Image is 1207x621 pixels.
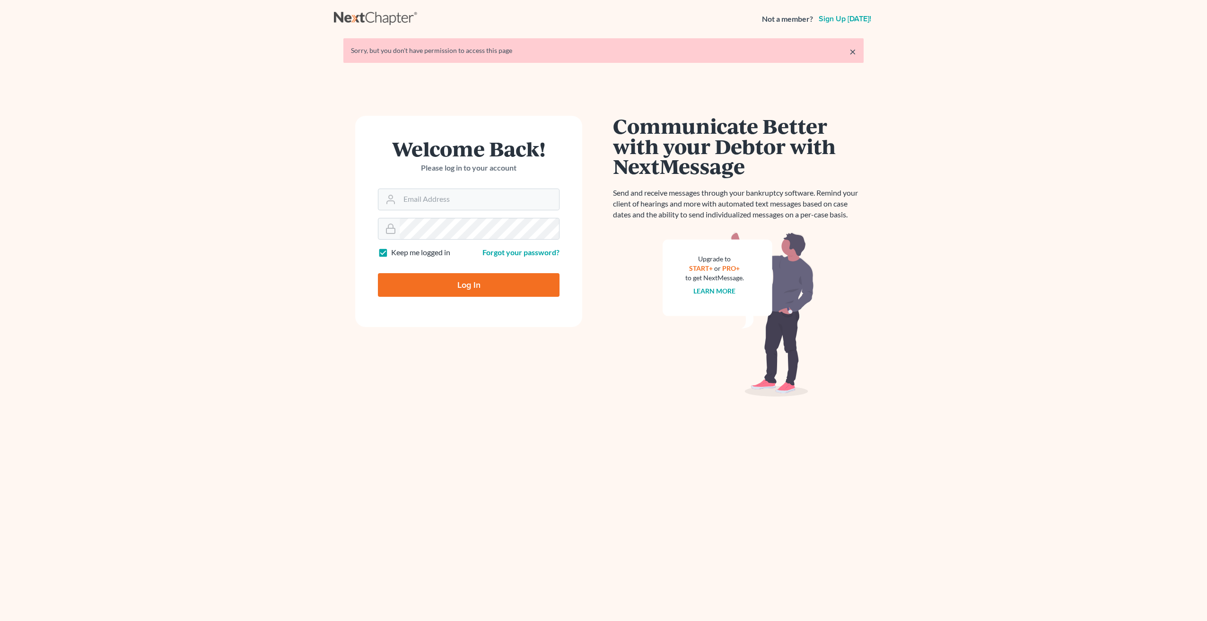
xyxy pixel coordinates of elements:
input: Email Address [400,189,559,210]
p: Send and receive messages through your bankruptcy software. Remind your client of hearings and mo... [613,188,864,220]
a: PRO+ [723,264,740,272]
h1: Communicate Better with your Debtor with NextMessage [613,116,864,176]
a: Learn more [694,287,736,295]
strong: Not a member? [762,14,813,25]
a: Sign up [DATE]! [817,15,873,23]
p: Please log in to your account [378,163,560,173]
div: Upgrade to [685,254,744,264]
a: START+ [690,264,713,272]
label: Keep me logged in [391,247,450,258]
img: nextmessage_bg-59042aed3d76b12b5cd301f8e5b87938c9018125f34e5fa2b7a6b67550977c72.svg [663,232,814,397]
div: Sorry, but you don't have permission to access this page [351,46,856,55]
h1: Welcome Back! [378,138,560,159]
a: × [849,46,856,57]
input: Log In [378,273,560,297]
a: Forgot your password? [482,248,560,257]
span: or [715,264,721,272]
div: to get NextMessage. [685,273,744,283]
